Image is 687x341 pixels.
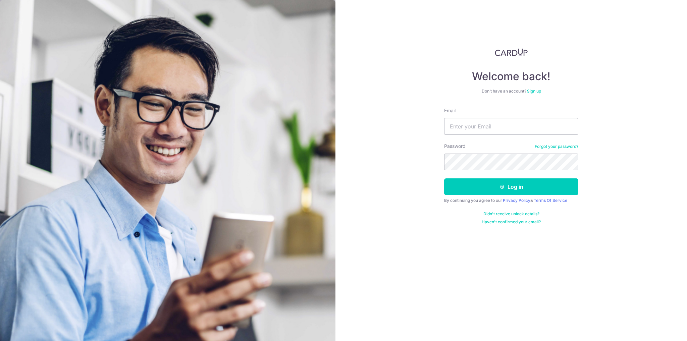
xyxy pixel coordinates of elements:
div: By continuing you agree to our & [444,198,578,203]
label: Email [444,107,456,114]
button: Log in [444,178,578,195]
img: CardUp Logo [495,48,528,56]
a: Terms Of Service [534,198,567,203]
h4: Welcome back! [444,70,578,83]
a: Privacy Policy [503,198,530,203]
label: Password [444,143,466,150]
input: Enter your Email [444,118,578,135]
a: Sign up [527,89,541,94]
a: Didn't receive unlock details? [483,211,539,217]
div: Don’t have an account? [444,89,578,94]
a: Forgot your password? [535,144,578,149]
a: Haven't confirmed your email? [482,219,541,225]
